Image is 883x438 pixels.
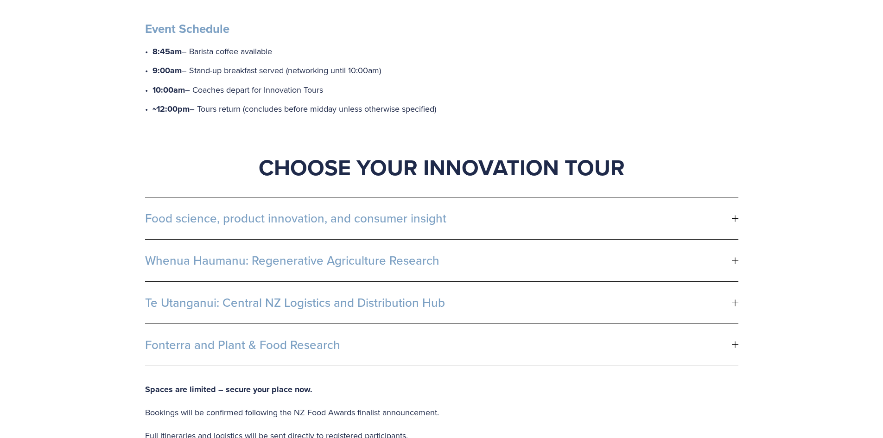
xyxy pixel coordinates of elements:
strong: ~12:00pm [152,103,190,115]
strong: 10:00am [152,84,185,96]
span: Food science, product innovation, and consumer insight [145,211,732,225]
strong: Spaces are limited – secure your place now. [145,383,312,395]
p: Bookings will be confirmed following the NZ Food Awards finalist announcement. [145,405,738,420]
button: Te Utanganui: Central NZ Logistics and Distribution Hub [145,282,738,324]
span: Te Utanganui: Central NZ Logistics and Distribution Hub [145,296,732,310]
p: – Stand-up breakfast served (networking until 10:00am) [152,63,738,78]
p: – Barista coffee available [152,44,738,59]
h1: Choose Your Innovation Tour [145,153,738,181]
strong: Event Schedule [145,20,229,38]
span: Fonterra and Plant & Food Research [145,338,732,352]
strong: 8:45am [152,45,182,57]
button: Fonterra and Plant & Food Research [145,324,738,366]
span: Whenua Haumanu: Regenerative Agriculture Research [145,254,732,267]
button: Whenua Haumanu: Regenerative Agriculture Research [145,240,738,281]
strong: 9:00am [152,64,182,76]
p: – Tours return (concludes before midday unless otherwise specified) [152,102,738,117]
p: – Coaches depart for Innovation Tours [152,83,738,98]
button: Food science, product innovation, and consumer insight [145,197,738,239]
